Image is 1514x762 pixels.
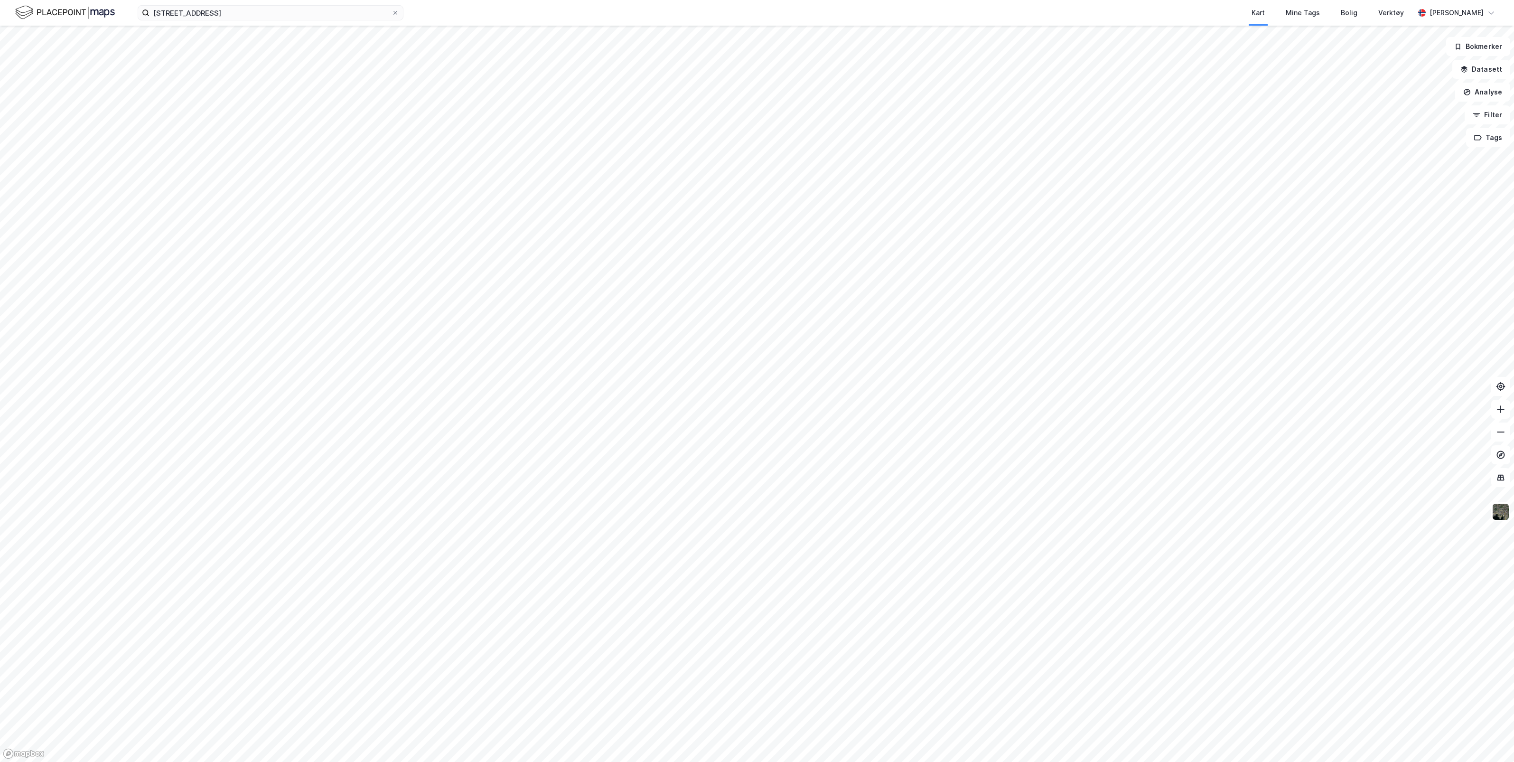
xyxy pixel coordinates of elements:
div: Mine Tags [1286,7,1320,19]
button: Filter [1465,105,1510,124]
a: Mapbox homepage [3,748,45,759]
button: Datasett [1452,60,1510,79]
button: Bokmerker [1446,37,1510,56]
img: 9k= [1492,503,1510,521]
div: Bolig [1341,7,1357,19]
iframe: Chat Widget [1467,716,1514,762]
img: logo.f888ab2527a4732fd821a326f86c7f29.svg [15,4,115,21]
button: Analyse [1455,83,1510,102]
input: Søk på adresse, matrikkel, gårdeiere, leietakere eller personer [150,6,392,20]
button: Tags [1466,128,1510,147]
div: [PERSON_NAME] [1430,7,1484,19]
div: Kart [1252,7,1265,19]
div: Verktøy [1378,7,1404,19]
